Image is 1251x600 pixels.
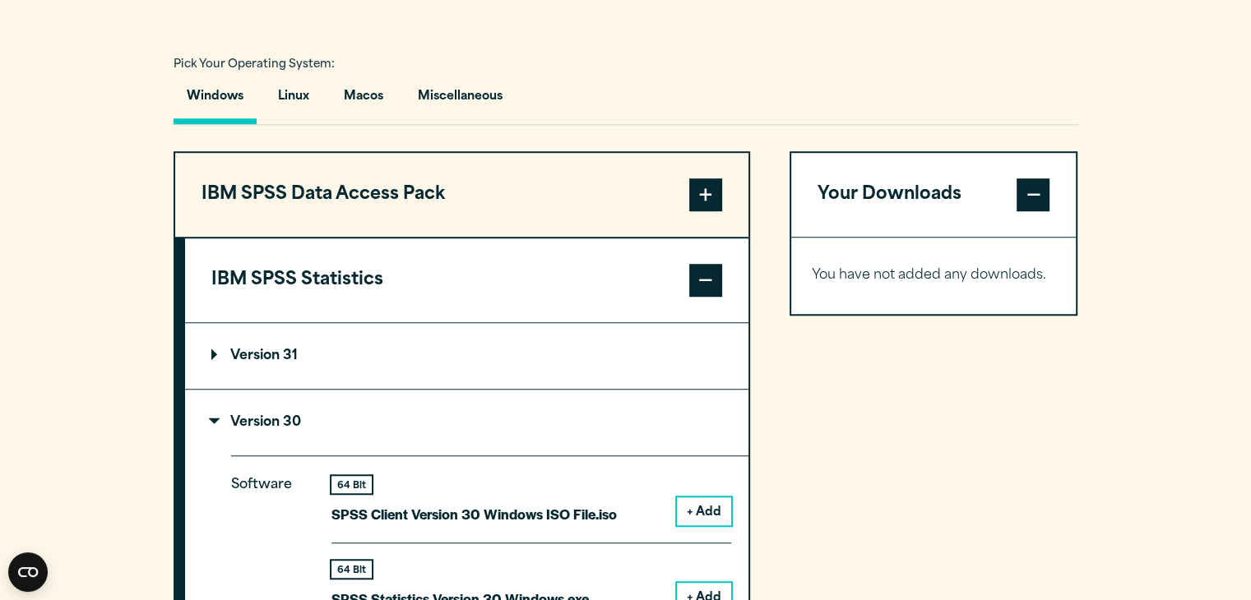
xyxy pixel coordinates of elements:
p: You have not added any downloads. [812,264,1056,288]
button: IBM SPSS Statistics [185,238,748,322]
div: Your Downloads [791,237,1077,314]
p: Software [231,473,305,598]
span: Pick Your Operating System: [174,59,335,70]
summary: Version 31 [185,323,748,389]
button: + Add [677,497,731,525]
div: 64 Bit [331,561,372,578]
button: Macos [331,77,396,124]
button: Windows [174,77,257,124]
button: Your Downloads [791,153,1077,237]
p: Version 30 [211,416,301,429]
p: SPSS Client Version 30 Windows ISO File.iso [331,502,617,526]
div: 64 Bit [331,476,372,493]
summary: Version 30 [185,390,748,455]
button: Open CMP widget [8,552,48,592]
button: Miscellaneous [405,77,516,124]
button: IBM SPSS Data Access Pack [175,153,748,237]
button: Linux [265,77,322,124]
p: Version 31 [211,349,298,362]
